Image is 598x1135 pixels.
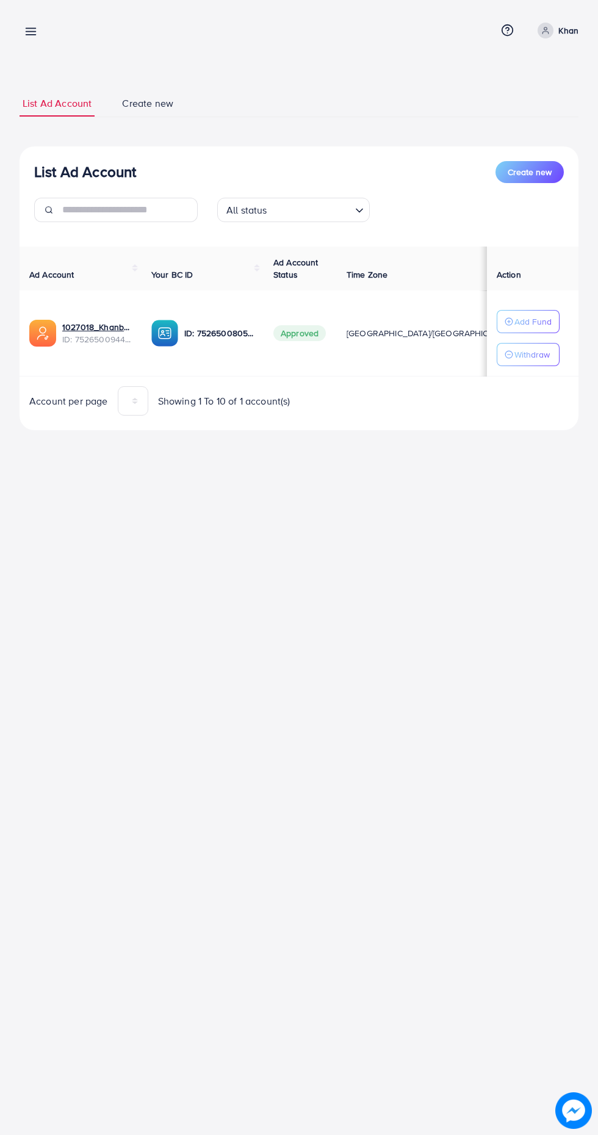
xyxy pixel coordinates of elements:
[158,394,290,408] span: Showing 1 To 10 of 1 account(s)
[23,96,92,110] span: List Ad Account
[224,201,270,219] span: All status
[497,343,560,366] button: Withdraw
[34,163,136,181] h3: List Ad Account
[514,347,550,362] p: Withdraw
[495,161,564,183] button: Create new
[497,268,521,281] span: Action
[271,199,350,219] input: Search for option
[29,268,74,281] span: Ad Account
[508,166,552,178] span: Create new
[555,1092,592,1129] img: image
[273,256,319,281] span: Ad Account Status
[184,326,254,340] p: ID: 7526500805902909457
[29,320,56,347] img: ic-ads-acc.e4c84228.svg
[497,310,560,333] button: Add Fund
[62,321,132,346] div: <span class='underline'>1027018_Khanbhia_1752400071646</span></br>7526500944935256080
[122,96,173,110] span: Create new
[533,23,578,38] a: Khan
[29,394,108,408] span: Account per page
[347,268,387,281] span: Time Zone
[273,325,326,341] span: Approved
[558,23,578,38] p: Khan
[347,327,516,339] span: [GEOGRAPHIC_DATA]/[GEOGRAPHIC_DATA]
[217,198,370,222] div: Search for option
[151,268,193,281] span: Your BC ID
[62,333,132,345] span: ID: 7526500944935256080
[151,320,178,347] img: ic-ba-acc.ded83a64.svg
[514,314,552,329] p: Add Fund
[62,321,132,333] a: 1027018_Khanbhia_1752400071646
